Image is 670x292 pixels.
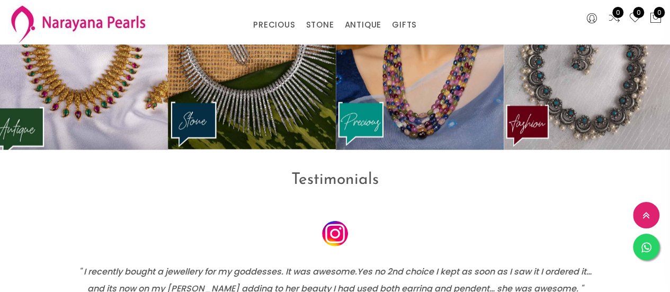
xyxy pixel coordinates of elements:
[629,12,641,25] a: 0
[654,7,665,18] span: 0
[392,17,417,33] a: GIFTS
[344,17,381,33] a: ANTIQUE
[322,221,348,247] img: insta.jpg
[253,17,295,33] a: PRECIOUS
[633,7,644,18] span: 0
[612,7,623,18] span: 0
[306,17,334,33] a: STONE
[649,12,662,25] button: 0
[608,12,621,25] a: 0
